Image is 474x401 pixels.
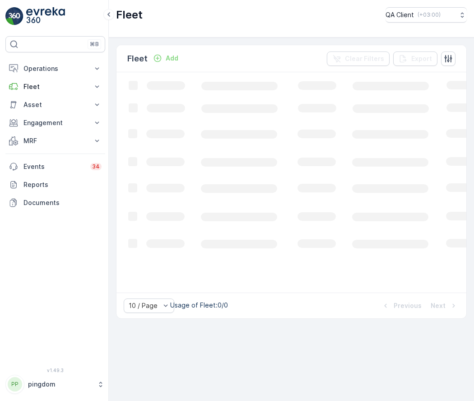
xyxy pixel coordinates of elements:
[23,162,85,171] p: Events
[380,300,423,311] button: Previous
[5,7,23,25] img: logo
[166,54,178,63] p: Add
[393,51,437,66] button: Export
[5,375,105,394] button: PPpingdom
[23,64,87,73] p: Operations
[149,53,182,64] button: Add
[430,300,459,311] button: Next
[5,158,105,176] a: Events34
[5,78,105,96] button: Fleet
[23,180,102,189] p: Reports
[5,194,105,212] a: Documents
[23,118,87,127] p: Engagement
[394,301,422,310] p: Previous
[418,11,441,19] p: ( +03:00 )
[23,82,87,91] p: Fleet
[5,96,105,114] button: Asset
[8,377,22,392] div: PP
[411,54,432,63] p: Export
[90,41,99,48] p: ⌘B
[170,301,228,310] p: Usage of Fleet : 0/0
[431,301,446,310] p: Next
[5,60,105,78] button: Operations
[327,51,390,66] button: Clear Filters
[26,7,65,25] img: logo_light-DOdMpM7g.png
[386,7,467,23] button: QA Client(+03:00)
[345,54,384,63] p: Clear Filters
[116,8,143,22] p: Fleet
[28,380,93,389] p: pingdom
[5,368,105,373] span: v 1.49.3
[5,132,105,150] button: MRF
[5,176,105,194] a: Reports
[127,52,148,65] p: Fleet
[5,114,105,132] button: Engagement
[23,100,87,109] p: Asset
[23,136,87,145] p: MRF
[23,198,102,207] p: Documents
[386,10,414,19] p: QA Client
[92,163,100,170] p: 34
